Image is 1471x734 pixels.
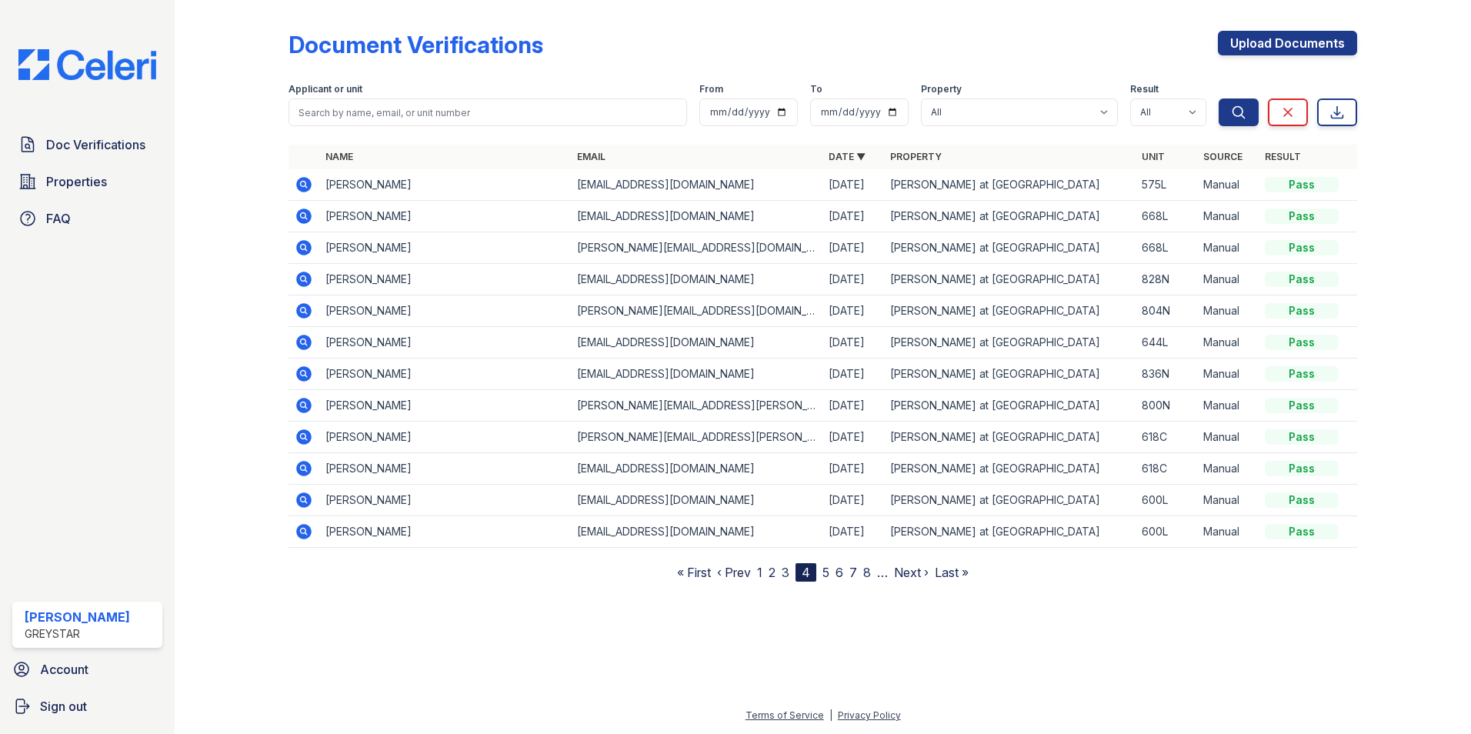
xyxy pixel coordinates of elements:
[822,295,884,327] td: [DATE]
[822,485,884,516] td: [DATE]
[319,201,571,232] td: [PERSON_NAME]
[319,232,571,264] td: [PERSON_NAME]
[1265,524,1339,539] div: Pass
[1130,83,1159,95] label: Result
[1265,492,1339,508] div: Pass
[1265,461,1339,476] div: Pass
[1136,516,1197,548] td: 600L
[822,201,884,232] td: [DATE]
[894,565,929,580] a: Next ›
[571,327,822,359] td: [EMAIL_ADDRESS][DOMAIN_NAME]
[319,169,571,201] td: [PERSON_NAME]
[935,565,969,580] a: Last »
[782,565,789,580] a: 3
[822,565,829,580] a: 5
[1265,151,1301,162] a: Result
[1136,359,1197,390] td: 836N
[884,516,1136,548] td: [PERSON_NAME] at [GEOGRAPHIC_DATA]
[571,453,822,485] td: [EMAIL_ADDRESS][DOMAIN_NAME]
[1203,151,1243,162] a: Source
[1197,201,1259,232] td: Manual
[1265,272,1339,287] div: Pass
[863,565,871,580] a: 8
[319,327,571,359] td: [PERSON_NAME]
[571,422,822,453] td: [PERSON_NAME][EMAIL_ADDRESS][PERSON_NAME][DOMAIN_NAME]
[46,172,107,191] span: Properties
[884,453,1136,485] td: [PERSON_NAME] at [GEOGRAPHIC_DATA]
[319,264,571,295] td: [PERSON_NAME]
[838,709,901,721] a: Privacy Policy
[884,422,1136,453] td: [PERSON_NAME] at [GEOGRAPHIC_DATA]
[289,31,543,58] div: Document Verifications
[1136,264,1197,295] td: 828N
[810,83,822,95] label: To
[571,359,822,390] td: [EMAIL_ADDRESS][DOMAIN_NAME]
[757,565,762,580] a: 1
[1136,390,1197,422] td: 800N
[1136,169,1197,201] td: 575L
[46,209,71,228] span: FAQ
[1265,177,1339,192] div: Pass
[1136,453,1197,485] td: 618C
[822,390,884,422] td: [DATE]
[571,485,822,516] td: [EMAIL_ADDRESS][DOMAIN_NAME]
[717,565,751,580] a: ‹ Prev
[1265,429,1339,445] div: Pass
[1136,295,1197,327] td: 804N
[6,49,168,80] img: CE_Logo_Blue-a8612792a0a2168367f1c8372b55b34899dd931a85d93a1a3d3e32e68fde9ad4.png
[571,201,822,232] td: [EMAIL_ADDRESS][DOMAIN_NAME]
[1197,295,1259,327] td: Manual
[884,327,1136,359] td: [PERSON_NAME] at [GEOGRAPHIC_DATA]
[921,83,962,95] label: Property
[796,563,816,582] div: 4
[319,453,571,485] td: [PERSON_NAME]
[571,169,822,201] td: [EMAIL_ADDRESS][DOMAIN_NAME]
[1265,366,1339,382] div: Pass
[1197,516,1259,548] td: Manual
[884,485,1136,516] td: [PERSON_NAME] at [GEOGRAPHIC_DATA]
[25,608,130,626] div: [PERSON_NAME]
[884,264,1136,295] td: [PERSON_NAME] at [GEOGRAPHIC_DATA]
[884,295,1136,327] td: [PERSON_NAME] at [GEOGRAPHIC_DATA]
[822,264,884,295] td: [DATE]
[325,151,353,162] a: Name
[1265,240,1339,255] div: Pass
[877,563,888,582] span: …
[319,422,571,453] td: [PERSON_NAME]
[890,151,942,162] a: Property
[12,129,162,160] a: Doc Verifications
[884,201,1136,232] td: [PERSON_NAME] at [GEOGRAPHIC_DATA]
[12,203,162,234] a: FAQ
[1197,485,1259,516] td: Manual
[1265,335,1339,350] div: Pass
[1197,327,1259,359] td: Manual
[746,709,824,721] a: Terms of Service
[40,697,87,716] span: Sign out
[884,232,1136,264] td: [PERSON_NAME] at [GEOGRAPHIC_DATA]
[1197,390,1259,422] td: Manual
[46,135,145,154] span: Doc Verifications
[1136,201,1197,232] td: 668L
[769,565,776,580] a: 2
[829,151,866,162] a: Date ▼
[1136,232,1197,264] td: 668L
[289,83,362,95] label: Applicant or unit
[1197,453,1259,485] td: Manual
[822,327,884,359] td: [DATE]
[25,626,130,642] div: Greystar
[1265,209,1339,224] div: Pass
[319,390,571,422] td: [PERSON_NAME]
[1218,31,1357,55] a: Upload Documents
[571,232,822,264] td: [PERSON_NAME][EMAIL_ADDRESS][DOMAIN_NAME]
[6,691,168,722] a: Sign out
[571,264,822,295] td: [EMAIL_ADDRESS][DOMAIN_NAME]
[822,232,884,264] td: [DATE]
[884,390,1136,422] td: [PERSON_NAME] at [GEOGRAPHIC_DATA]
[289,98,687,126] input: Search by name, email, or unit number
[571,516,822,548] td: [EMAIL_ADDRESS][DOMAIN_NAME]
[829,709,832,721] div: |
[319,485,571,516] td: [PERSON_NAME]
[699,83,723,95] label: From
[319,295,571,327] td: [PERSON_NAME]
